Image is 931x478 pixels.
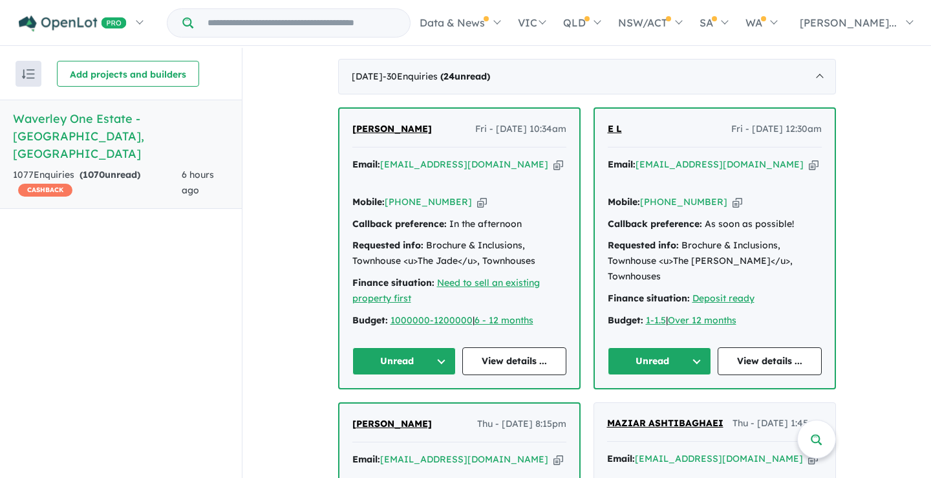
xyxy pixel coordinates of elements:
strong: ( unread) [80,169,140,180]
button: Copy [809,158,819,171]
a: MAZIAR ASHTIBAGHAEI [607,416,723,431]
img: sort.svg [22,69,35,79]
button: Copy [477,195,487,209]
strong: ( unread) [440,71,490,82]
div: In the afternoon [352,217,566,232]
span: Thu - [DATE] 1:45pm [733,416,822,431]
div: Brochure & Inclusions, Townhouse <u>The Jade</u>, Townhouses [352,238,566,269]
span: Fri - [DATE] 10:34am [475,122,566,137]
span: [PERSON_NAME] [352,123,432,135]
span: 6 hours ago [182,169,214,196]
span: [PERSON_NAME]... [800,16,897,29]
button: Copy [733,195,742,209]
a: [PHONE_NUMBER] [385,196,472,208]
a: 1-1.5 [646,314,666,326]
strong: Mobile: [352,196,385,208]
a: [PERSON_NAME] [352,417,432,432]
button: Copy [808,452,818,466]
strong: Finance situation: [608,292,690,304]
strong: Budget: [352,314,388,326]
strong: Requested info: [352,239,423,251]
a: 6 - 12 months [475,314,533,326]
span: Thu - [DATE] 8:15pm [477,417,566,432]
a: Over 12 months [668,314,736,326]
span: MAZIAR ASHTIBAGHAEI [607,417,723,429]
input: Try estate name, suburb, builder or developer [196,9,407,37]
strong: Budget: [608,314,643,326]
div: | [608,313,822,329]
img: Openlot PRO Logo White [19,16,127,32]
button: Copy [553,158,563,171]
a: [EMAIL_ADDRESS][DOMAIN_NAME] [635,453,803,464]
div: 1077 Enquir ies [13,168,182,199]
span: 1070 [83,169,105,180]
a: [EMAIL_ADDRESS][DOMAIN_NAME] [380,158,548,170]
strong: Requested info: [608,239,679,251]
div: [DATE] [338,59,836,95]
strong: Callback preference: [608,218,702,230]
a: View details ... [718,347,822,375]
button: Unread [352,347,456,375]
a: Need to sell an existing property first [352,277,540,304]
strong: Email: [607,453,635,464]
a: E L [608,122,622,137]
span: Fri - [DATE] 12:30am [731,122,822,137]
span: 24 [444,71,455,82]
a: [PHONE_NUMBER] [640,196,727,208]
a: 1000000-1200000 [391,314,473,326]
strong: Mobile: [608,196,640,208]
button: Add projects and builders [57,61,199,87]
span: [PERSON_NAME] [352,418,432,429]
span: CASHBACK [18,184,72,197]
div: Brochure & Inclusions, Townhouse <u>The [PERSON_NAME]</u>, Townhouses [608,238,822,284]
a: Deposit ready [692,292,754,304]
div: As soon as possible! [608,217,822,232]
h5: Waverley One Estate - [GEOGRAPHIC_DATA] , [GEOGRAPHIC_DATA] [13,110,229,162]
strong: Email: [608,158,636,170]
a: [EMAIL_ADDRESS][DOMAIN_NAME] [636,158,804,170]
strong: Finance situation: [352,277,434,288]
a: View details ... [462,347,566,375]
a: [EMAIL_ADDRESS][DOMAIN_NAME] [380,453,548,465]
button: Unread [608,347,712,375]
a: [PERSON_NAME] [352,122,432,137]
div: | [352,313,566,329]
span: - 30 Enquir ies [383,71,490,82]
strong: Email: [352,453,380,465]
strong: Email: [352,158,380,170]
span: E L [608,123,622,135]
strong: Callback preference: [352,218,447,230]
button: Copy [553,453,563,466]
